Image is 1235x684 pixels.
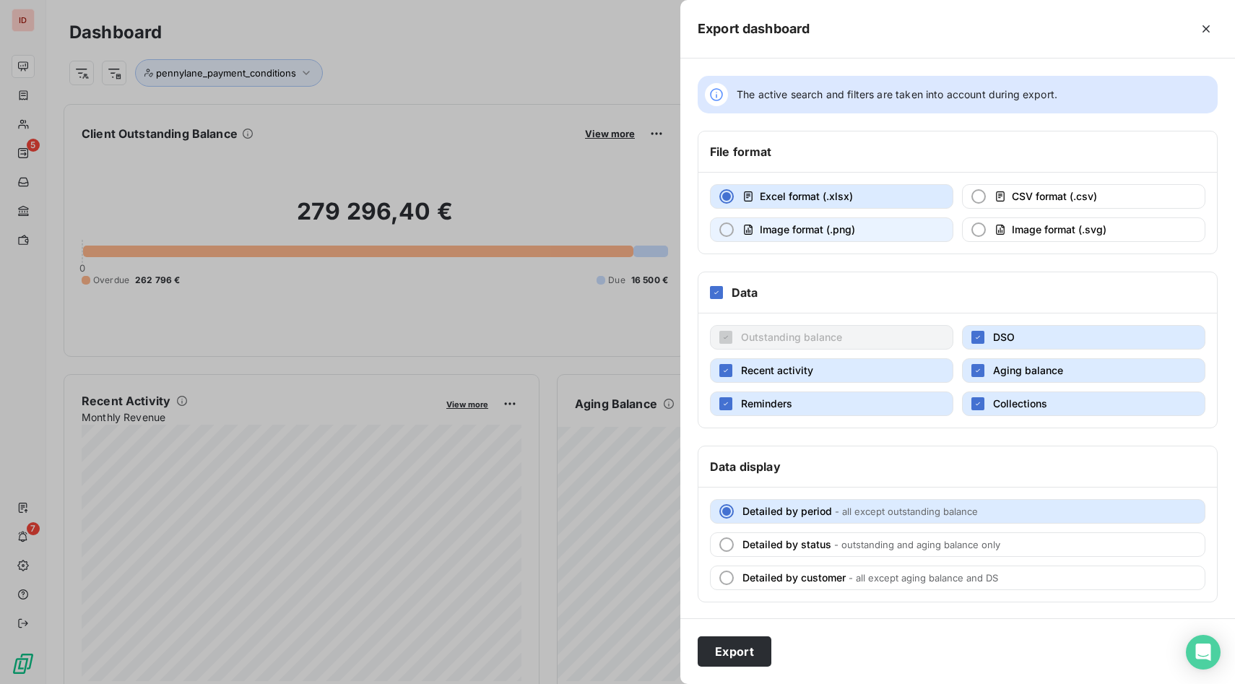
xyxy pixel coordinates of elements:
button: Reminders [710,391,953,416]
h6: Data [732,284,758,301]
h6: Data display [710,458,781,475]
button: Image format (.svg) [962,217,1205,242]
button: Collections [962,391,1205,416]
h6: File format [710,143,772,160]
button: Outstanding balance [710,325,953,350]
button: DSO [962,325,1205,350]
button: Export [698,636,771,667]
span: Recent activity [741,364,813,376]
span: Collections [993,397,1047,410]
button: CSV format (.csv) [962,184,1205,209]
span: Image format (.png) [760,223,855,235]
button: Detailed by status - outstanding and aging balance only [710,532,1205,557]
button: Aging balance [962,358,1205,383]
span: DSO [993,331,1015,343]
button: Detailed by period - all except outstanding balance [710,499,1205,524]
span: Reminders [741,397,792,410]
span: Image format (.svg) [1012,223,1106,235]
button: Detailed by customer - all except aging balance and DS [710,566,1205,590]
button: Excel format (.xlsx) [710,184,953,209]
span: Outstanding balance [741,331,842,343]
span: CSV format (.csv) [1012,190,1097,202]
span: - outstanding and aging balance only [834,539,1000,550]
button: Image format (.png) [710,217,953,242]
span: - all except aging balance and DS [849,572,998,584]
span: Detailed by customer [742,571,846,584]
span: Excel format (.xlsx) [760,190,853,202]
h5: Export dashboard [698,19,810,39]
span: - all except outstanding balance [835,506,978,517]
span: Aging balance [993,364,1063,376]
button: Recent activity [710,358,953,383]
span: The active search and filters are taken into account during export. [737,87,1057,102]
div: Open Intercom Messenger [1186,635,1221,670]
span: Detailed by status [742,538,831,550]
span: Detailed by period [742,505,832,517]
